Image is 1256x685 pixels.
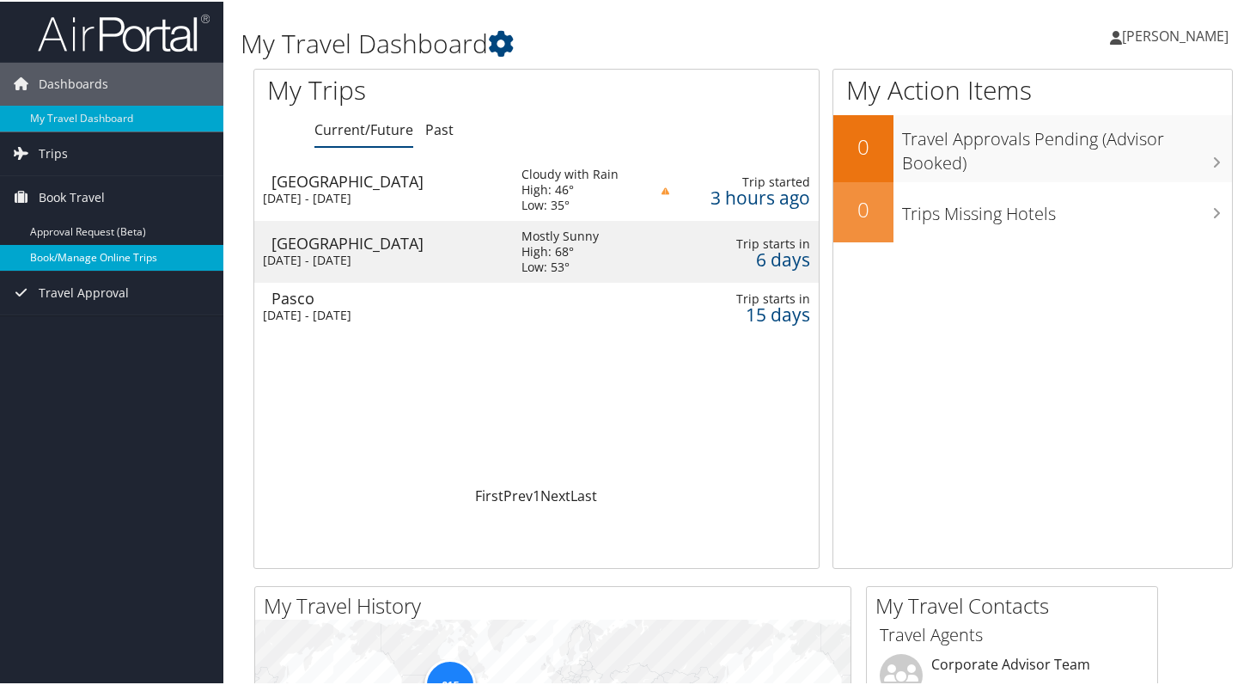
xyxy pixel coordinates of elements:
[521,242,599,258] div: High: 68°
[241,24,911,60] h1: My Travel Dashboard
[833,70,1232,107] h1: My Action Items
[521,165,619,180] div: Cloudy with Rain
[1122,25,1229,44] span: [PERSON_NAME]
[533,485,540,504] a: 1
[314,119,413,138] a: Current/Future
[833,193,893,223] h2: 0
[540,485,570,504] a: Next
[875,590,1157,619] h2: My Travel Contacts
[521,196,619,211] div: Low: 35°
[686,235,810,250] div: Trip starts in
[833,131,893,160] h2: 0
[902,192,1232,224] h3: Trips Missing Hotels
[271,172,504,187] div: [GEOGRAPHIC_DATA]
[39,131,68,174] span: Trips
[662,186,669,193] img: alert-flat-solid-caution.png
[1110,9,1246,60] a: [PERSON_NAME]
[833,180,1232,241] a: 0Trips Missing Hotels
[263,189,496,205] div: [DATE] - [DATE]
[271,289,504,304] div: Pasco
[686,188,810,204] div: 3 hours ago
[686,250,810,266] div: 6 days
[271,234,504,249] div: [GEOGRAPHIC_DATA]
[503,485,533,504] a: Prev
[39,61,108,104] span: Dashboards
[686,173,810,188] div: Trip started
[521,258,599,273] div: Low: 53°
[833,113,1232,180] a: 0Travel Approvals Pending (Advisor Booked)
[425,119,454,138] a: Past
[38,11,210,52] img: airportal-logo.png
[263,251,496,266] div: [DATE] - [DATE]
[267,70,570,107] h1: My Trips
[570,485,597,504] a: Last
[475,485,503,504] a: First
[521,227,599,242] div: Mostly Sunny
[263,306,496,321] div: [DATE] - [DATE]
[686,305,810,321] div: 15 days
[521,180,619,196] div: High: 46°
[264,590,851,619] h2: My Travel History
[39,270,129,313] span: Travel Approval
[902,117,1232,174] h3: Travel Approvals Pending (Advisor Booked)
[686,290,810,305] div: Trip starts in
[39,174,105,217] span: Book Travel
[880,621,1144,645] h3: Travel Agents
